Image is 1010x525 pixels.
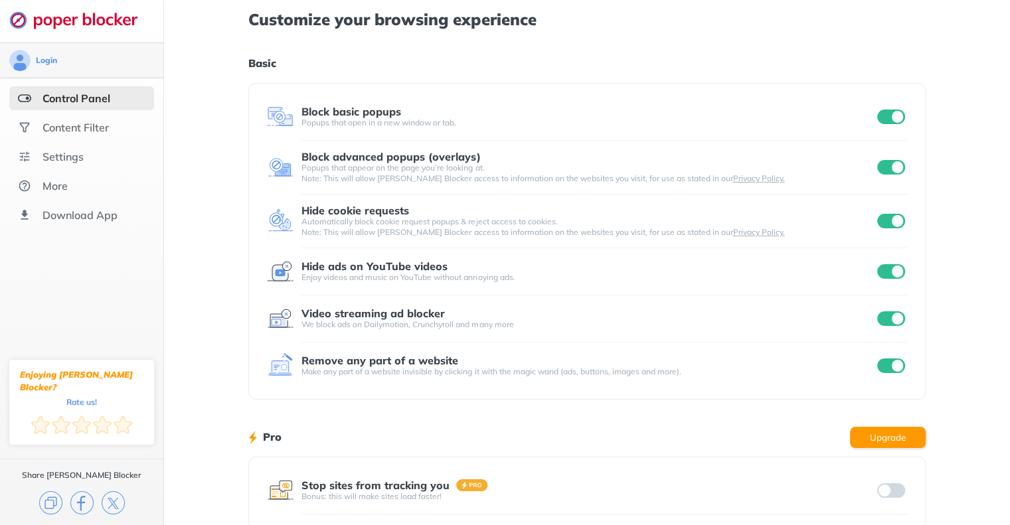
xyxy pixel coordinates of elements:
img: copy.svg [39,491,62,514]
img: feature icon [267,154,294,181]
img: facebook.svg [70,491,94,514]
div: Automatically block cookie request popups & reject access to cookies. Note: This will allow [PERS... [301,216,874,238]
div: Control Panel [42,92,110,105]
div: Block advanced popups (overlays) [301,151,480,163]
div: Share [PERSON_NAME] Blocker [22,470,141,481]
div: Settings [42,150,84,163]
img: feature icon [267,305,294,332]
img: feature icon [267,208,294,234]
div: Popups that open in a new window or tab. [301,117,874,128]
div: Login [36,55,57,66]
img: avatar.svg [9,50,31,71]
img: social.svg [18,121,31,134]
div: Popups that appear on the page you’re looking at. Note: This will allow [PERSON_NAME] Blocker acc... [301,163,874,184]
div: Content Filter [42,121,109,134]
img: feature icon [267,104,294,130]
img: x.svg [102,491,125,514]
a: Privacy Policy. [732,227,784,237]
img: pro-badge.svg [456,479,488,491]
div: Bonus: this will make sites load faster! [301,491,874,502]
img: feature icon [267,258,294,285]
h1: Basic [248,54,925,72]
div: More [42,179,68,192]
img: lighting bolt [248,429,257,445]
div: Stop sites from tracking you [301,479,450,491]
div: Rate us! [66,399,97,405]
div: Block basic popups [301,106,401,117]
img: download-app.svg [18,208,31,222]
img: features-selected.svg [18,92,31,105]
div: Hide ads on YouTube videos [301,260,448,272]
a: Privacy Policy. [732,173,784,183]
div: We block ads on Dailymotion, Crunchyroll and many more [301,319,874,330]
div: Make any part of a website invisible by clicking it with the magic wand (ads, buttons, images and... [301,366,874,377]
h1: Pro [263,428,282,445]
div: Enjoy videos and music on YouTube without annoying ads. [301,272,874,283]
button: Upgrade [850,427,926,448]
img: about.svg [18,179,31,192]
img: feature icon [267,352,294,379]
div: Hide cookie requests [301,204,409,216]
h1: Customize your browsing experience [248,11,925,28]
img: feature icon [267,477,294,504]
div: Video streaming ad blocker [301,307,445,319]
div: Enjoying [PERSON_NAME] Blocker? [20,368,143,394]
img: logo-webpage.svg [9,11,152,29]
div: Remove any part of a website [301,354,458,366]
img: settings.svg [18,150,31,163]
div: Download App [42,208,118,222]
